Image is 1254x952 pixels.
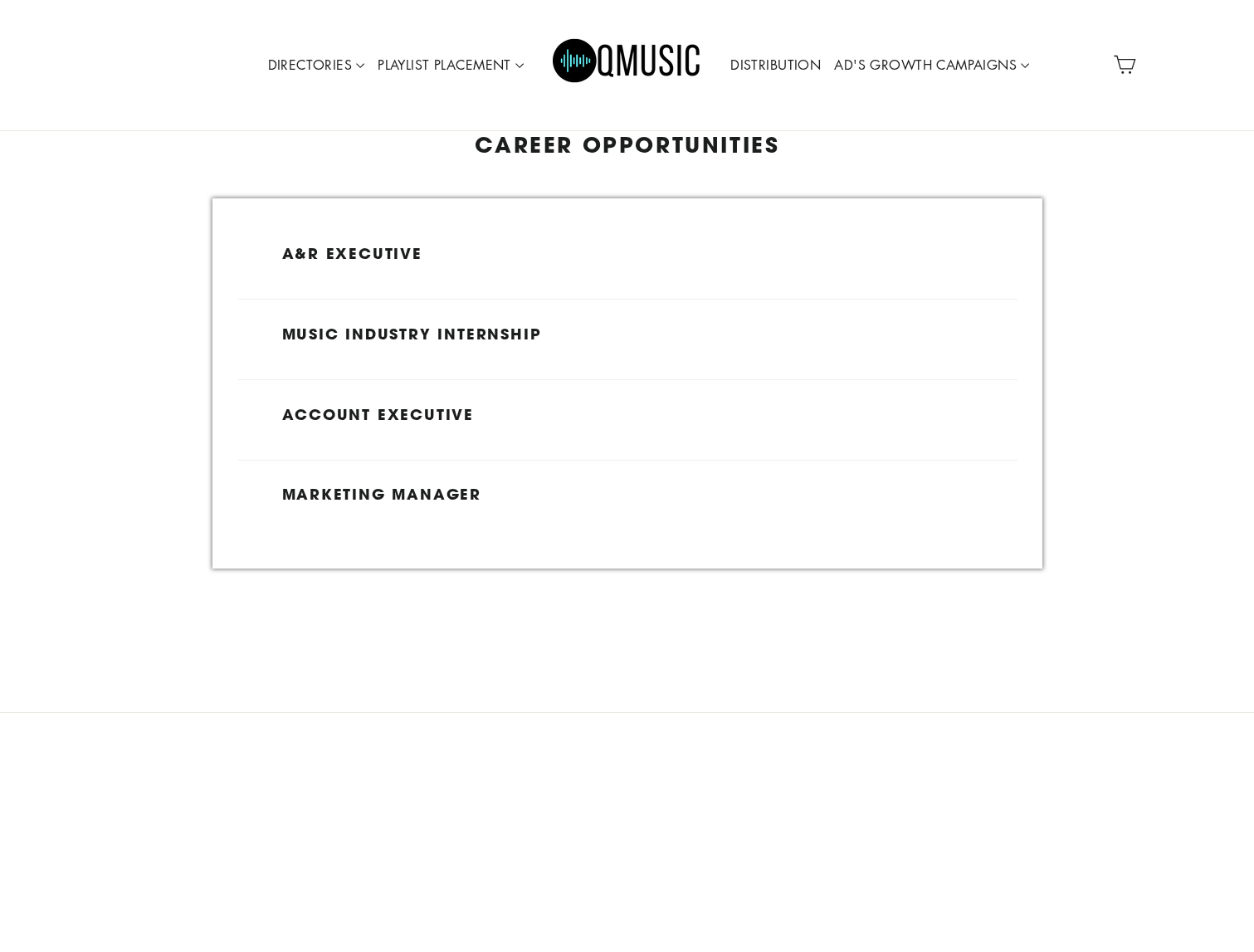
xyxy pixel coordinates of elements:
a: A&R Executive [237,223,1017,300]
a: DIRECTORIES [261,46,372,85]
div: Primary [210,17,1045,114]
a: Marketing Manager [237,464,1017,540]
a: Music Industry Internship [237,304,1017,381]
a: Account Executive [237,384,1017,461]
h3: Marketing Manager [282,486,973,504]
h3: A&R Executive [282,245,973,263]
img: Q Music Promotions [553,27,702,102]
a: AD'S GROWTH CAMPAIGNS [827,46,1036,85]
a: PLAYLIST PLACEMENT [371,46,530,85]
a: DISTRIBUTION [724,46,827,85]
h3: Music Industry Internship [282,325,973,344]
h3: Account Executive [282,406,973,424]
